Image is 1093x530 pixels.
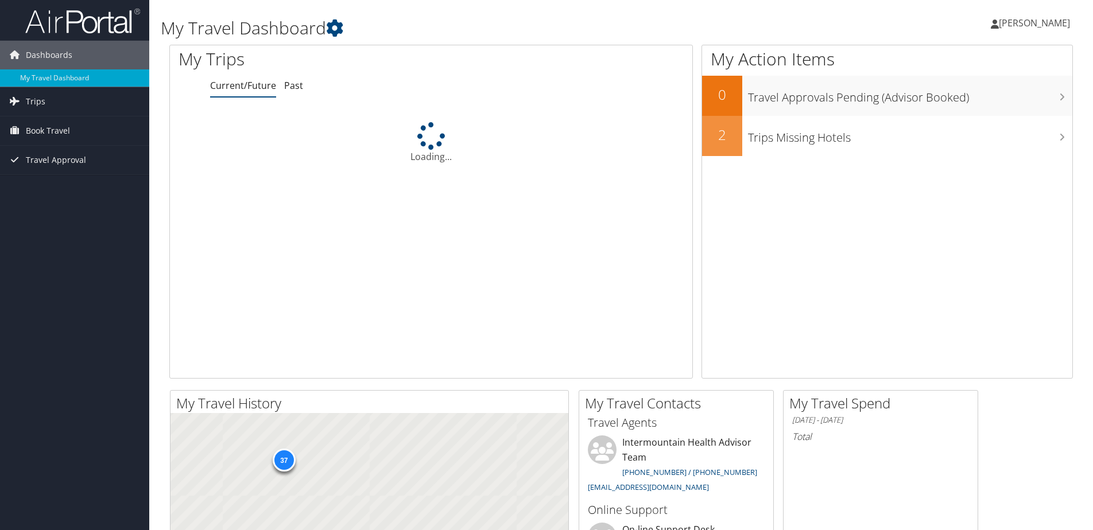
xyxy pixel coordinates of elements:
[622,467,757,477] a: [PHONE_NUMBER] / [PHONE_NUMBER]
[25,7,140,34] img: airportal-logo.png
[792,430,969,443] h6: Total
[588,482,709,492] a: [EMAIL_ADDRESS][DOMAIN_NAME]
[210,79,276,92] a: Current/Future
[999,17,1070,29] span: [PERSON_NAME]
[179,47,466,71] h1: My Trips
[789,393,978,413] h2: My Travel Spend
[585,393,773,413] h2: My Travel Contacts
[748,124,1072,146] h3: Trips Missing Hotels
[588,502,765,518] h3: Online Support
[702,85,742,104] h2: 0
[702,116,1072,156] a: 2Trips Missing Hotels
[176,393,568,413] h2: My Travel History
[702,76,1072,116] a: 0Travel Approvals Pending (Advisor Booked)
[272,449,295,471] div: 37
[161,16,774,40] h1: My Travel Dashboard
[170,122,692,163] div: Loading...
[588,415,765,431] h3: Travel Agents
[991,6,1082,40] a: [PERSON_NAME]
[702,125,742,145] h2: 2
[702,47,1072,71] h1: My Action Items
[26,116,70,145] span: Book Travel
[582,435,770,497] li: Intermountain Health Advisor Team
[26,41,72,69] span: Dashboards
[748,84,1072,106] h3: Travel Approvals Pending (Advisor Booked)
[792,415,969,426] h6: [DATE] - [DATE]
[26,146,86,174] span: Travel Approval
[284,79,303,92] a: Past
[26,87,45,116] span: Trips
